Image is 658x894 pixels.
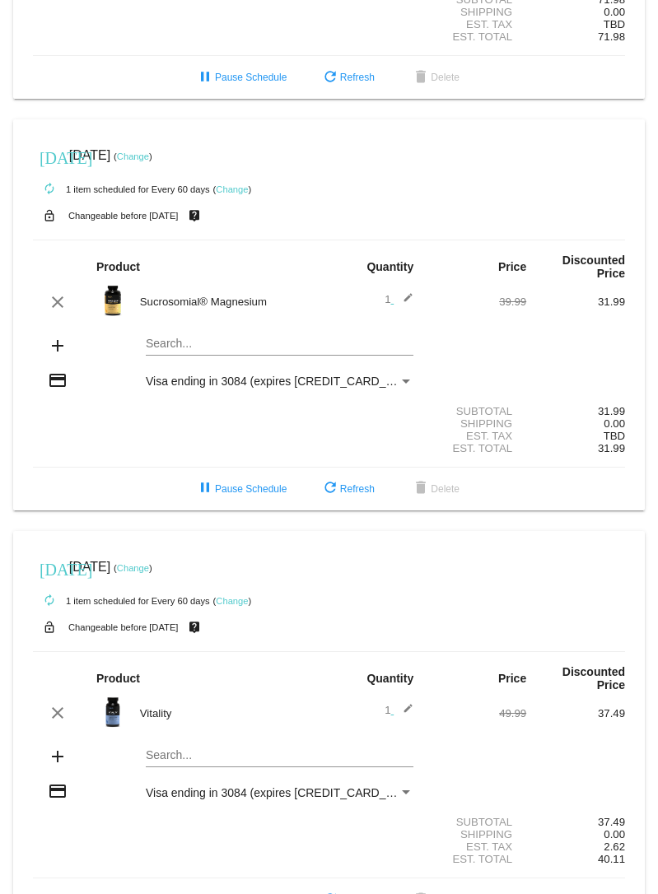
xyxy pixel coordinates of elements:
span: Pause Schedule [195,483,287,495]
mat-icon: lock_open [40,205,59,226]
div: Est. Total [427,442,526,454]
button: Refresh [307,63,388,92]
small: ( ) [213,184,252,194]
strong: Product [96,260,140,273]
mat-icon: [DATE] [40,558,59,578]
mat-icon: delete [411,68,431,88]
span: Delete [411,483,460,495]
span: 0.00 [604,828,625,840]
mat-icon: pause [195,479,215,499]
span: 0.00 [604,6,625,18]
small: 1 item scheduled for Every 60 days [33,596,210,606]
mat-icon: lock_open [40,617,59,638]
div: 39.99 [427,296,526,308]
mat-icon: clear [48,703,68,723]
mat-icon: [DATE] [40,147,59,166]
a: Change [216,596,248,606]
button: Pause Schedule [182,63,300,92]
div: Shipping [427,6,526,18]
button: Refresh [307,474,388,504]
mat-icon: add [48,747,68,766]
mat-icon: add [48,336,68,356]
strong: Price [498,672,526,685]
mat-select: Payment Method [146,375,413,388]
span: 2.62 [604,840,625,853]
span: 31.99 [598,442,625,454]
span: TBD [604,18,625,30]
span: 40.11 [598,853,625,865]
div: Shipping [427,417,526,430]
small: ( ) [114,151,152,161]
mat-icon: pause [195,68,215,88]
div: 37.49 [526,707,625,719]
div: Subtotal [427,405,526,417]
a: Change [117,151,149,161]
mat-icon: autorenew [40,179,59,199]
div: Est. Total [427,853,526,865]
mat-icon: credit_card [48,370,68,390]
strong: Discounted Price [562,254,625,280]
mat-icon: credit_card [48,781,68,801]
span: Delete [411,72,460,83]
mat-select: Payment Method [146,786,413,799]
mat-icon: delete [411,479,431,499]
div: 31.99 [526,296,625,308]
strong: Quantity [366,260,413,273]
div: Sucrosomial® Magnesium [132,296,329,308]
span: Visa ending in 3084 (expires [CREDIT_CARD_DATA]) [146,375,422,388]
small: ( ) [114,563,152,573]
a: Change [117,563,149,573]
mat-icon: live_help [184,617,204,638]
div: Est. Tax [427,840,526,853]
mat-icon: clear [48,292,68,312]
a: Change [216,184,248,194]
span: 71.98 [598,30,625,43]
mat-icon: live_help [184,205,204,226]
small: 1 item scheduled for Every 60 days [33,184,210,194]
div: Subtotal [427,816,526,828]
span: 1 [385,704,413,716]
input: Search... [146,749,413,762]
span: TBD [604,430,625,442]
div: 31.99 [526,405,625,417]
span: Pause Schedule [195,72,287,83]
button: Delete [398,474,473,504]
button: Delete [398,63,473,92]
button: Pause Schedule [182,474,300,504]
div: Shipping [427,828,526,840]
strong: Discounted Price [562,665,625,691]
span: Refresh [320,483,375,495]
strong: Quantity [366,672,413,685]
span: 0.00 [604,417,625,430]
div: Vitality [132,707,329,719]
mat-icon: autorenew [40,591,59,611]
div: Est. Tax [427,18,526,30]
small: Changeable before [DATE] [68,622,179,632]
img: Image-1-Vitality-1000x1000-1.png [96,696,129,729]
mat-icon: refresh [320,68,340,88]
span: Visa ending in 3084 (expires [CREDIT_CARD_DATA]) [146,786,422,799]
img: magnesium-carousel-1.png [96,284,129,317]
span: Refresh [320,72,375,83]
small: Changeable before [DATE] [68,211,179,221]
strong: Price [498,260,526,273]
strong: Product [96,672,140,685]
span: 1 [385,293,413,305]
div: 37.49 [526,816,625,828]
mat-icon: refresh [320,479,340,499]
mat-icon: edit [394,703,413,723]
div: Est. Total [427,30,526,43]
small: ( ) [213,596,252,606]
div: 49.99 [427,707,526,719]
div: Est. Tax [427,430,526,442]
mat-icon: edit [394,292,413,312]
input: Search... [146,338,413,351]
